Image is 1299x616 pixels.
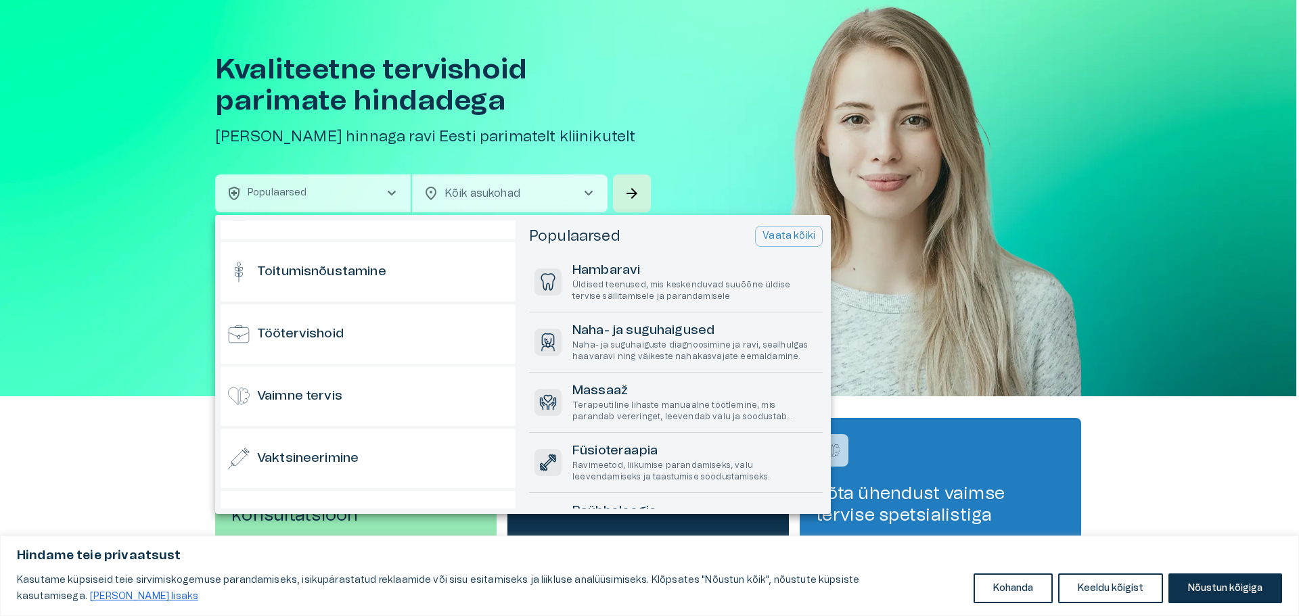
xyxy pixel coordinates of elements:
[572,382,817,400] h6: Massaaž
[89,591,199,602] a: Loe lisaks
[572,279,817,302] p: Üldised teenused, mis keskenduvad suuõõne üldise tervise säilitamisele ja parandamisele
[69,11,89,22] span: Help
[529,227,620,246] h5: Populaarsed
[257,325,344,343] h6: Töötervishoid
[572,339,817,362] p: Naha- ja suguhaiguste diagnoosimine ja ravi, sealhulgas haavaravi ning väikeste nahakasvajate eem...
[572,262,817,280] h6: Hambaravi
[17,572,963,605] p: Kasutame küpsiseid teie sirvimiskogemuse parandamiseks, isikupärastatud reklaamide või sisu esita...
[755,226,823,247] button: Vaata kõiki
[762,229,815,243] p: Vaata kõiki
[1058,573,1163,603] button: Keeldu kõigist
[572,442,817,460] h6: Füsioteraapia
[257,450,359,468] h6: Vaktsineerimine
[257,263,386,281] h6: Toitumisnõustamine
[572,400,817,423] p: Terapeutiline lihaste manuaalne töötlemine, mis parandab vereringet, leevendab valu ja soodustab ...
[17,548,1282,564] p: Hindame teie privaatsust
[974,573,1053,603] button: Kohanda
[572,322,817,340] h6: Naha- ja suguhaigused
[1168,573,1282,603] button: Nõustun kõigiga
[572,502,817,521] h6: Psühholoogia
[572,460,817,483] p: Ravimeetod, liikumise parandamiseks, valu leevendamiseks ja taastumise soodustamiseks.
[257,387,342,406] h6: Vaimne tervis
